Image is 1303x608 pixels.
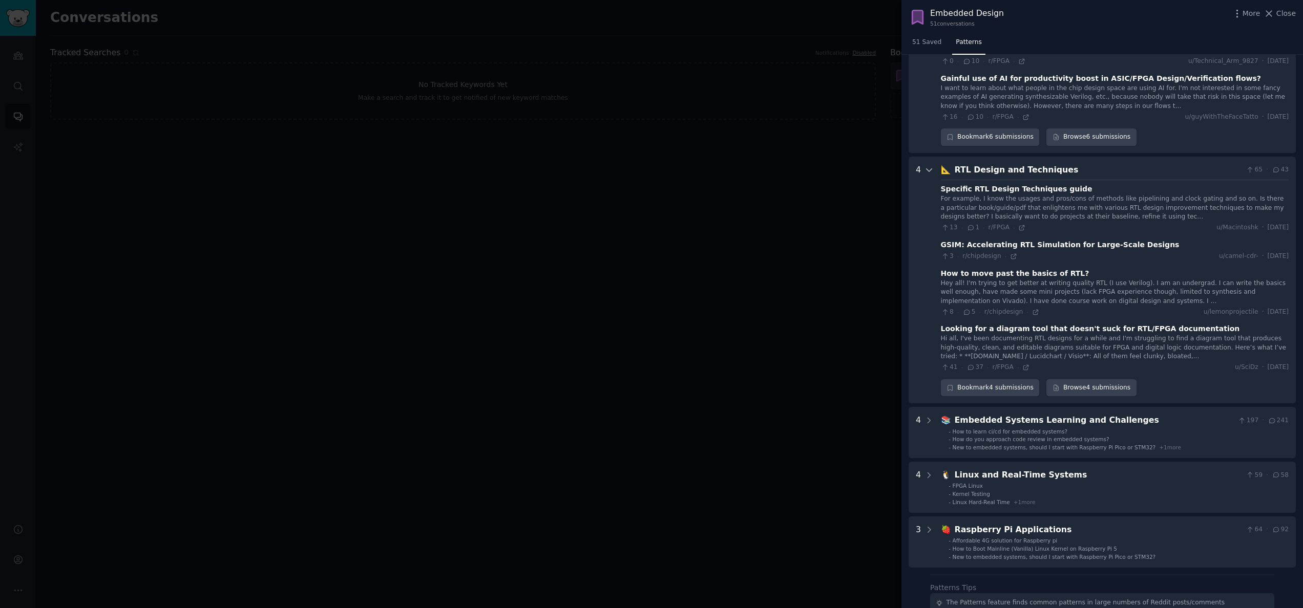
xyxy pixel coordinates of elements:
span: 197 [1237,416,1258,425]
div: The Patterns feature finds common patterns in large numbers of Reddit posts/comments [947,598,1225,607]
span: · [1026,309,1028,316]
span: 5 [962,308,975,317]
span: · [1266,471,1268,480]
div: Embedded Design [930,7,1004,20]
div: GSIM: Accelerating RTL Simulation for Large-Scale Designs [941,240,1180,250]
div: Hey all! I'm trying to get better at writing quality RTL (I use Verilog). I am an undergrad. I ca... [941,279,1289,306]
span: Linux Hard-Real Time [953,499,1010,505]
div: 4 [916,164,921,397]
span: 1 [966,223,979,232]
span: · [1262,57,1264,66]
span: New to embedded systems, should I start with Raspberry Pi Pico or STM32? [953,554,1156,560]
div: - [949,490,951,497]
span: 16 [941,113,958,122]
span: Close [1276,8,1296,19]
span: 64 [1246,525,1263,534]
span: 37 [966,363,983,372]
div: 3 [916,524,921,560]
span: How do you approach code review in embedded systems? [953,436,1109,442]
span: · [979,309,980,316]
span: u/Macintoshk [1216,223,1258,232]
div: 4 [916,414,921,451]
div: 4 [916,469,921,506]
span: 58 [1272,471,1289,480]
span: 0 [941,57,954,66]
span: 92 [1272,525,1289,534]
span: u/camel-cdr- [1219,252,1258,261]
span: · [961,224,963,231]
div: Embedded Systems Learning and Challenges [955,414,1234,427]
span: · [957,253,959,260]
span: · [1262,252,1264,261]
span: [DATE] [1268,223,1289,232]
button: Bookmark4 submissions [941,379,1040,397]
span: u/Technical_Arm_9827 [1188,57,1258,66]
span: · [983,58,984,65]
span: Affordable 4G solution for Raspberry pi [953,537,1058,544]
span: 📐 [941,165,951,175]
span: FPGA Linux [953,483,983,489]
span: New to embedded systems, should I start with Raspberry Pi Pico or STM32? [953,444,1156,450]
span: + 1 more [1159,444,1181,450]
span: 🍓 [941,525,951,534]
div: I want to learn about what people in the chip design space are using AI for. I'm not interested i... [941,84,1289,111]
span: 10 [962,57,979,66]
span: Patterns [956,38,981,47]
span: More [1243,8,1260,19]
span: r/chipdesign [962,252,1001,259]
a: Browse6 submissions [1046,128,1136,146]
div: Gainful use of AI for productivity boost in ASIC/FPGA Design/Verification flows? [941,73,1261,84]
span: [DATE] [1268,113,1289,122]
span: · [1262,363,1264,372]
div: For example, I know the usages and pros/cons of methods like pipelining and clock gating and so o... [941,194,1289,222]
span: · [1013,224,1015,231]
span: r/FPGA [992,363,1013,371]
span: 10 [966,113,983,122]
span: · [1017,364,1019,371]
span: · [987,364,989,371]
span: · [1262,416,1264,425]
span: u/guyWithTheFaceTatto [1185,113,1258,122]
div: - [949,553,951,560]
span: r/chipdesign [984,308,1023,315]
label: Patterns Tips [930,583,976,592]
span: · [1005,253,1006,260]
div: - [949,444,951,451]
span: 8 [941,308,954,317]
span: + 1 more [1014,499,1036,505]
span: [DATE] [1268,363,1289,372]
span: 🐧 [941,470,951,480]
div: RTL Design and Techniques [955,164,1242,177]
button: More [1232,8,1260,19]
span: 43 [1272,165,1289,175]
span: 65 [1246,165,1263,175]
span: 241 [1268,416,1289,425]
div: How to move past the basics of RTL? [941,268,1089,279]
span: · [1262,113,1264,122]
button: Close [1264,8,1296,19]
span: How to Boot Mainline (Vanilla) Linux Kernel on Raspberry Pi 5 [953,546,1117,552]
span: · [961,114,963,121]
button: Bookmark6 submissions [941,128,1040,146]
span: [DATE] [1268,252,1289,261]
span: · [1266,165,1268,175]
span: · [957,58,959,65]
div: - [949,482,951,489]
span: · [1262,223,1264,232]
span: 📚 [941,415,951,425]
span: · [987,114,989,121]
span: Kernel Testing [953,491,990,497]
div: Bookmark 6 submissions [941,128,1040,146]
div: - [949,428,951,435]
div: - [949,545,951,552]
span: · [961,364,963,371]
span: · [1262,308,1264,317]
span: u/lemonprojectile [1204,308,1258,317]
span: [DATE] [1268,57,1289,66]
span: · [1266,525,1268,534]
div: Specific RTL Design Techniques guide [941,184,1092,194]
span: [DATE] [1268,308,1289,317]
div: 51 conversation s [930,20,1004,27]
span: · [1017,114,1019,121]
div: Hi all, I've been documenting RTL designs for a while and I'm struggling to find a diagram tool t... [941,334,1289,361]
